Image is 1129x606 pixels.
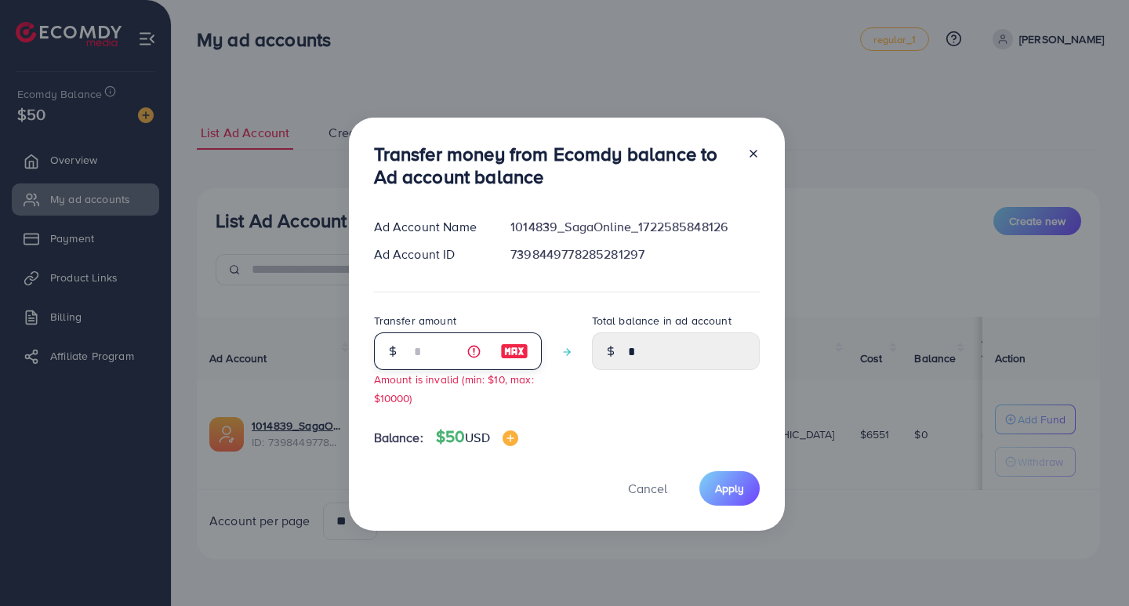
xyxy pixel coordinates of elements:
[361,218,499,236] div: Ad Account Name
[374,429,423,447] span: Balance:
[503,430,518,446] img: image
[699,471,760,505] button: Apply
[465,429,489,446] span: USD
[500,342,528,361] img: image
[1062,535,1117,594] iframe: Chat
[628,480,667,497] span: Cancel
[498,218,771,236] div: 1014839_SagaOnline_1722585848126
[361,245,499,263] div: Ad Account ID
[608,471,687,505] button: Cancel
[498,245,771,263] div: 7398449778285281297
[592,313,731,328] label: Total balance in ad account
[715,481,744,496] span: Apply
[374,372,534,405] small: Amount is invalid (min: $10, max: $10000)
[374,143,735,188] h3: Transfer money from Ecomdy balance to Ad account balance
[374,313,456,328] label: Transfer amount
[436,427,518,447] h4: $50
